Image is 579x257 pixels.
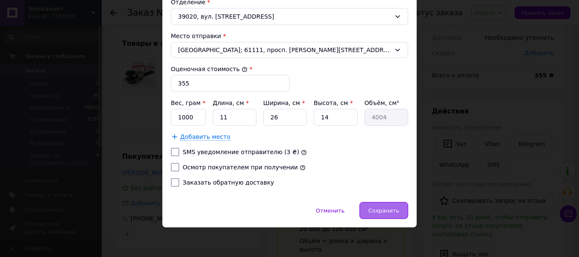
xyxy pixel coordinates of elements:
div: Объём, см³ [365,99,408,107]
label: Осмотр покупателем при получении [183,164,298,171]
span: [GEOGRAPHIC_DATA]; 61111, просп. [PERSON_NAME][STREET_ADDRESS] [178,46,391,54]
label: SMS уведомление отправителю (3 ₴) [183,149,299,155]
label: Высота, см [314,99,353,106]
label: Оценочная стоимость [171,66,248,72]
label: Длина, см [213,99,249,106]
label: Ширина, см [263,99,305,106]
label: Вес, грам [171,99,206,106]
div: Место отправки [171,32,408,40]
span: Добавить место [180,133,231,141]
div: 39020, вул. [STREET_ADDRESS] [171,8,408,25]
span: Отменить [316,207,345,214]
span: Сохранить [368,207,399,214]
label: Заказать обратную доставку [183,179,274,186]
